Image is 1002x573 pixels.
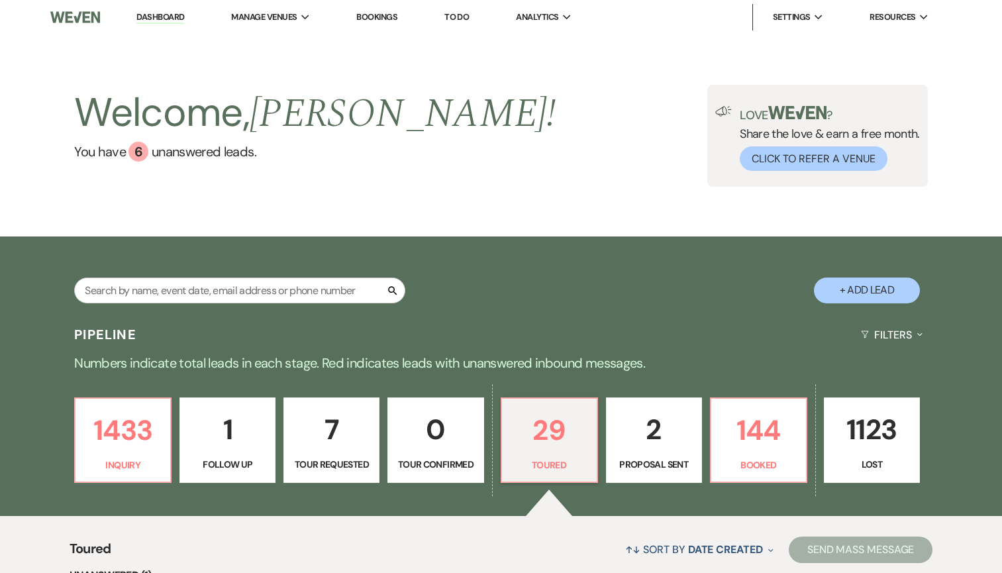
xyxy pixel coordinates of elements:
[510,458,589,472] p: Toured
[615,407,693,452] p: 2
[510,408,589,452] p: 29
[856,317,928,352] button: Filters
[231,11,297,24] span: Manage Venues
[396,457,475,472] p: Tour Confirmed
[814,278,920,303] button: + Add Lead
[356,11,397,23] a: Bookings
[719,408,798,452] p: 144
[25,352,978,374] p: Numbers indicate total leads in each stage. Red indicates leads with unanswered inbound messages.
[74,278,405,303] input: Search by name, event date, email address or phone number
[83,408,162,452] p: 1433
[74,85,556,142] h2: Welcome,
[773,11,811,24] span: Settings
[606,397,702,484] a: 2Proposal Sent
[83,458,162,472] p: Inquiry
[615,457,693,472] p: Proposal Sent
[188,457,267,472] p: Follow Up
[740,146,887,171] button: Click to Refer a Venue
[719,458,798,472] p: Booked
[715,106,732,117] img: loud-speaker-illustration.svg
[740,106,920,121] p: Love ?
[70,539,111,567] span: Toured
[768,106,827,119] img: weven-logo-green.svg
[688,543,763,556] span: Date Created
[188,407,267,452] p: 1
[74,397,172,484] a: 1433Inquiry
[74,325,136,344] h3: Pipeline
[832,407,911,452] p: 1123
[832,457,911,472] p: Lost
[136,11,184,24] a: Dashboard
[870,11,915,24] span: Resources
[292,457,371,472] p: Tour Requested
[710,397,807,484] a: 144Booked
[74,142,556,162] a: You have 6 unanswered leads.
[50,3,100,31] img: Weven Logo
[292,407,371,452] p: 7
[732,106,920,171] div: Share the love & earn a free month.
[128,142,148,162] div: 6
[620,532,779,567] button: Sort By Date Created
[824,397,920,484] a: 1123Lost
[250,83,556,144] span: [PERSON_NAME] !
[501,397,598,484] a: 29Toured
[396,407,475,452] p: 0
[625,543,641,556] span: ↑↓
[283,397,379,484] a: 7Tour Requested
[789,537,933,563] button: Send Mass Message
[387,397,483,484] a: 0Tour Confirmed
[444,11,469,23] a: To Do
[516,11,558,24] span: Analytics
[179,397,276,484] a: 1Follow Up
